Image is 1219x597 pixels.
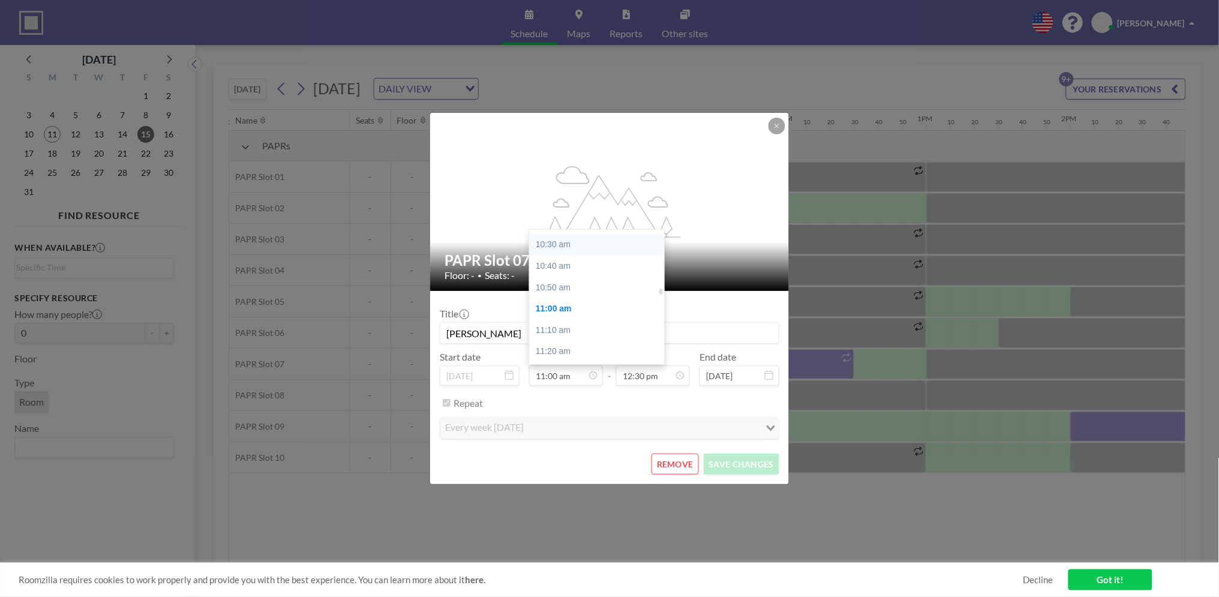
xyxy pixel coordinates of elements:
[527,421,759,436] input: Search for option
[530,362,671,384] div: 11:30 am
[539,165,681,237] g: flex-grow: 1.2;
[530,234,671,256] div: 10:30 am
[440,323,779,343] input: (No title)
[1023,574,1053,586] a: Decline
[19,574,1023,586] span: Roomzilla requires cookies to work properly and provide you with the best experience. You can lea...
[530,277,671,299] div: 10:50 am
[443,421,526,436] span: every week [DATE]
[440,308,468,320] label: Title
[454,397,483,409] label: Repeat
[530,256,671,277] div: 10:40 am
[530,298,671,320] div: 11:00 am
[485,269,515,281] span: Seats: -
[530,320,671,341] div: 11:10 am
[530,341,671,362] div: 11:20 am
[699,351,736,363] label: End date
[1068,569,1152,590] a: Got it!
[608,355,611,382] span: -
[478,271,482,280] span: •
[445,269,475,281] span: Floor: -
[651,454,699,475] button: REMOVE
[440,418,779,439] div: Search for option
[445,251,776,269] h2: PAPR Slot 07
[440,351,481,363] label: Start date
[465,574,485,585] a: here.
[704,454,779,475] button: SAVE CHANGES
